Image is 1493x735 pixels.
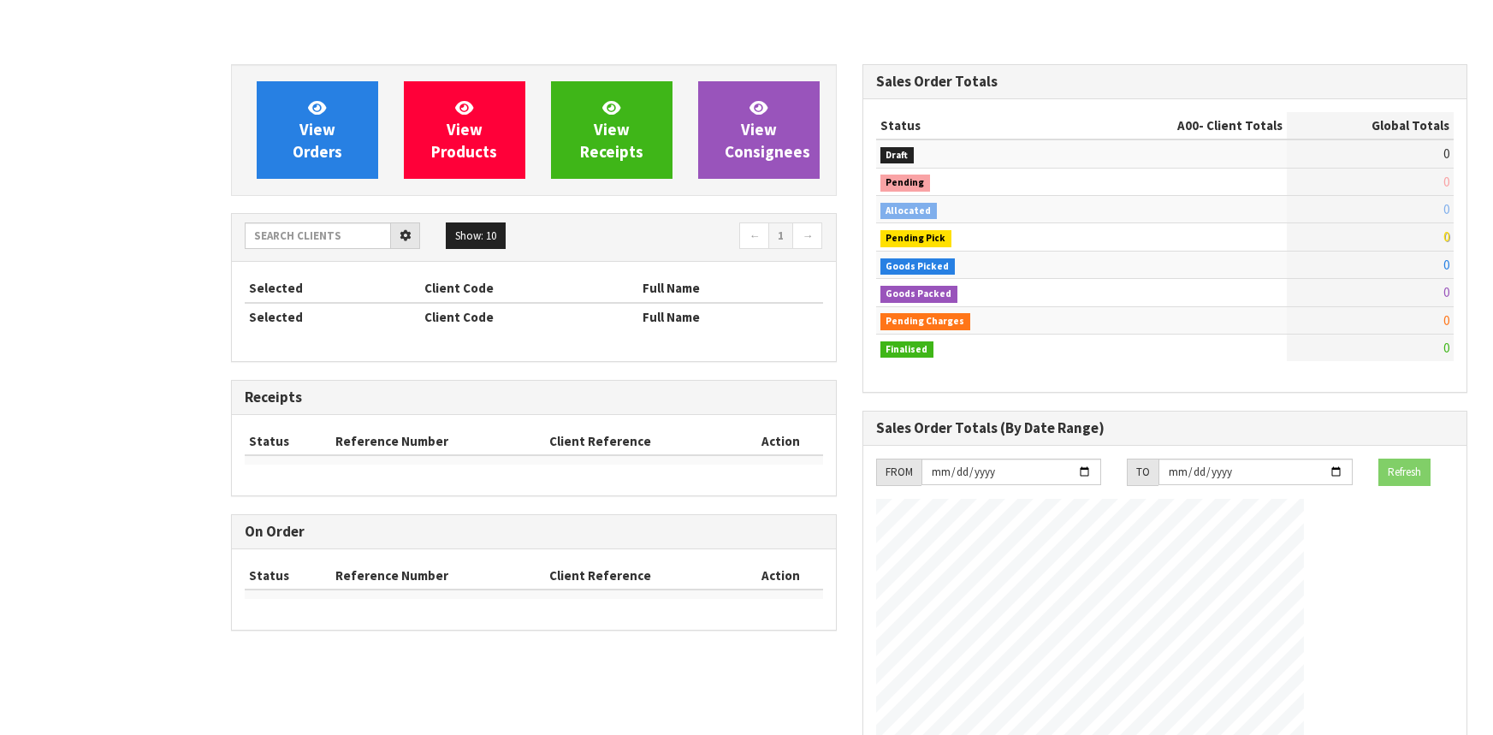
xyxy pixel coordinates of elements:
th: Action [739,428,822,455]
span: View Products [431,98,497,162]
th: Selected [245,303,420,330]
span: Pending Charges [880,313,971,330]
span: Pending Pick [880,230,952,247]
th: Full Name [638,303,823,330]
span: Allocated [880,203,938,220]
th: Status [245,428,331,455]
th: Client Code [420,275,638,302]
th: Status [876,112,1067,139]
th: Client Code [420,303,638,330]
th: Status [245,562,331,590]
th: Full Name [638,275,823,302]
span: 0 [1443,257,1449,273]
span: A00 [1177,117,1199,133]
a: → [792,222,822,250]
th: Client Reference [545,428,740,455]
h3: Sales Order Totals [876,74,1454,90]
input: Search clients [245,222,391,249]
span: View Consignees [725,98,810,162]
span: 0 [1443,284,1449,300]
div: FROM [876,459,921,486]
span: Goods Picked [880,258,956,276]
th: Reference Number [331,428,545,455]
th: - Client Totals [1067,112,1287,139]
div: TO [1127,459,1158,486]
span: 0 [1443,174,1449,190]
h3: Receipts [245,389,823,406]
a: ViewProducts [404,81,525,179]
th: Client Reference [545,562,740,590]
span: 0 [1443,340,1449,356]
a: ViewOrders [257,81,378,179]
span: Pending [880,175,931,192]
span: Draft [880,147,915,164]
nav: Page navigation [547,222,823,252]
h3: Sales Order Totals (By Date Range) [876,420,1454,436]
a: ViewReceipts [551,81,672,179]
button: Show: 10 [446,222,506,250]
span: View Orders [293,98,342,162]
a: ← [739,222,769,250]
span: 0 [1443,145,1449,162]
span: 0 [1443,201,1449,217]
th: Global Totals [1287,112,1454,139]
th: Action [739,562,822,590]
span: 0 [1443,228,1449,245]
span: Goods Packed [880,286,958,303]
button: Refresh [1378,459,1431,486]
a: 1 [768,222,793,250]
span: 0 [1443,312,1449,329]
span: Finalised [880,341,934,359]
a: ViewConsignees [698,81,820,179]
th: Reference Number [331,562,545,590]
h3: On Order [245,524,823,540]
th: Selected [245,275,420,302]
span: View Receipts [580,98,643,162]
